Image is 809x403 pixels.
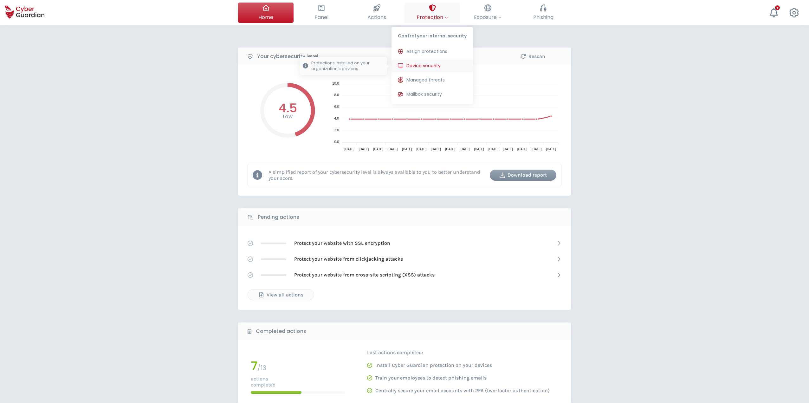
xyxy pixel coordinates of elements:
[311,60,384,72] p: Protections installed on your organization's devices.
[388,147,398,151] tspan: [DATE]
[503,147,513,151] tspan: [DATE]
[334,128,339,132] tspan: 2.0
[251,376,345,382] p: actions
[251,382,345,388] p: completed
[532,147,542,151] tspan: [DATE]
[431,147,441,151] tspan: [DATE]
[375,362,492,368] p: Install Cyber Guardian protection on your devices
[375,375,487,381] p: Train your employees to detect phishing emails
[334,105,339,108] tspan: 6.0
[334,116,339,120] tspan: 4.0
[515,3,571,23] button: Phishing
[238,3,294,23] button: Home
[402,147,412,151] tspan: [DATE]
[256,328,306,335] b: Completed actions
[775,5,780,10] div: +
[373,147,383,151] tspan: [DATE]
[392,45,473,58] button: Assign protections
[417,13,448,21] span: Protection
[314,13,328,21] span: Panel
[258,213,299,221] b: Pending actions
[495,171,552,179] div: Download report
[533,13,553,21] span: Phishing
[367,349,541,356] p: Last actions completed:
[392,27,473,42] p: Control your internal security
[460,147,470,151] tspan: [DATE]
[294,240,390,247] p: Protect your website with SSL encryption
[294,256,403,263] p: Protect your website from clickjacking attacks
[375,387,550,394] p: Centrally secure your email accounts with 2FA (two-factor authentication)
[294,3,349,23] button: Panel
[392,88,473,101] button: Mailbox security
[257,363,266,372] span: / 13
[406,62,441,69] span: Device security
[490,170,556,181] button: Download report
[334,140,339,144] tspan: 0.0
[474,13,502,21] span: Exposure
[251,360,257,372] h1: 7
[406,48,447,55] span: Assign protections
[248,289,314,300] button: View all actions
[269,169,485,181] p: A simplified report of your cybersecurity level is always available to you to better understand y...
[406,91,442,98] span: Mailbox security
[392,74,473,87] button: Managed threats
[344,147,354,151] tspan: [DATE]
[367,13,386,21] span: Actions
[359,147,369,151] tspan: [DATE]
[404,3,460,23] button: ProtectionControl your internal securityAssign protectionsDevice securityProtections installed on...
[253,291,309,299] div: View all actions
[294,271,435,278] p: Protect your website from cross-site scripting (XSS) attacks
[258,13,273,21] span: Home
[392,60,473,72] button: Device securityProtections installed on your organization's devices.
[489,147,499,151] tspan: [DATE]
[504,53,561,60] div: Rescan
[546,147,556,151] tspan: [DATE]
[445,147,455,151] tspan: [DATE]
[406,77,445,83] span: Managed threats
[334,93,339,97] tspan: 8.0
[517,147,527,151] tspan: [DATE]
[474,147,484,151] tspan: [DATE]
[460,3,515,23] button: Exposure
[257,53,318,60] b: Your cybersecurity level
[500,51,566,62] button: Rescan
[332,81,339,85] tspan: 10.0
[417,147,427,151] tspan: [DATE]
[349,3,404,23] button: Actions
